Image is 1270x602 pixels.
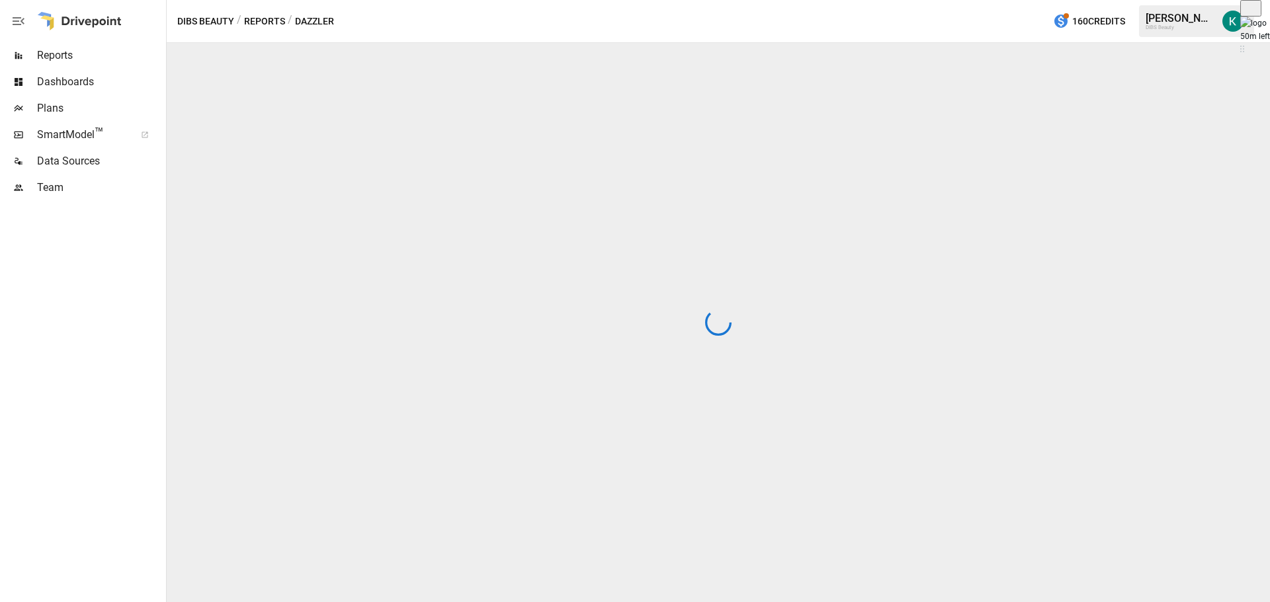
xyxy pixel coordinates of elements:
div: DIBS Beauty [1146,24,1214,30]
span: Dashboards [37,74,163,90]
span: Data Sources [37,153,163,169]
img: Katherine Rose [1222,11,1244,32]
span: Plans [37,100,163,116]
button: DIBS Beauty [177,13,234,30]
button: Katherine Rose [1214,3,1251,40]
img: logo [1240,17,1267,30]
div: / [288,13,292,30]
span: Reports [37,48,163,63]
span: 160 Credits [1072,13,1125,30]
span: ™ [95,125,104,141]
div: / [237,13,241,30]
span: Team [37,180,163,196]
button: Reports [244,13,285,30]
div: [PERSON_NAME] [1146,12,1214,24]
span: SmartModel [37,127,126,143]
div: 50m left [1240,30,1270,43]
button: 160Credits [1048,9,1130,34]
